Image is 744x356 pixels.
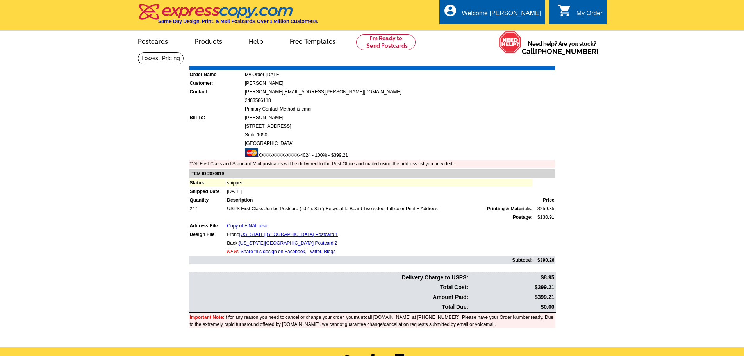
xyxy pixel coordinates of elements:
a: Free Templates [277,32,348,50]
td: Description [227,196,533,204]
i: account_circle [443,4,457,18]
td: Shipped Date [189,188,226,195]
div: My Order [576,10,603,21]
span: NEW: [227,249,239,254]
td: shipped [227,179,533,187]
a: Help [236,32,276,50]
td: Status [189,179,226,187]
td: $0.00 [469,302,555,311]
td: Bill To: [189,114,244,122]
i: shopping_cart [558,4,572,18]
td: [GEOGRAPHIC_DATA] [244,140,555,147]
td: XXXX-XXXX-XXXX-4024 - 100% - $399.21 [244,148,555,159]
td: [PERSON_NAME] [244,79,555,87]
td: 2483586118 [244,97,555,104]
td: Customer: [189,79,244,87]
img: help [499,31,522,54]
td: $390.26 [533,256,555,264]
td: USPS First Class Jumbo Postcard (5.5" x 8.5") Recyclable Board Two sided, full color Print + Address [227,205,533,213]
td: [PERSON_NAME][EMAIL_ADDRESS][PERSON_NAME][DOMAIN_NAME] [244,88,555,96]
td: [STREET_ADDRESS] [244,122,555,130]
a: [PHONE_NUMBER] [535,47,599,55]
a: [US_STATE][GEOGRAPHIC_DATA] Postcard 1 [239,232,338,237]
td: Design File [189,231,226,238]
a: Products [182,32,235,50]
td: My Order [DATE] [244,71,555,79]
td: $130.91 [533,213,555,221]
td: Subtotal: [189,256,533,264]
a: [US_STATE][GEOGRAPHIC_DATA] Postcard 2 [239,240,337,246]
div: Welcome [PERSON_NAME] [462,10,541,21]
td: ITEM ID 2870919 [189,169,555,178]
td: Primary Contact Method is email [244,105,555,113]
span: Printing & Materials: [487,205,533,212]
a: shopping_cart My Order [558,9,603,18]
td: Price [533,196,555,204]
td: $259.35 [533,205,555,213]
img: mast.gif [245,148,258,157]
td: [PERSON_NAME] [244,114,555,122]
td: Quantity [189,196,226,204]
font: Important Note: [190,315,225,320]
td: Delivery Charge to USPS: [189,273,469,282]
td: Amount Paid: [189,293,469,302]
a: Share this design on Facebook, Twitter, Blogs [241,249,335,254]
span: Need help? Are you stuck? [522,40,603,55]
td: **All First Class and Standard Mail postcards will be delivered to the Post Office and mailed usi... [189,160,555,168]
a: Same Day Design, Print, & Mail Postcards. Over 1 Million Customers. [138,9,318,24]
td: Back: [227,239,533,247]
td: [DATE] [227,188,533,195]
td: Total Due: [189,302,469,311]
span: Call [522,47,599,55]
b: must [354,315,365,320]
a: Copy of FINAL.xlsx [227,223,267,229]
td: Front: [227,231,533,238]
td: $399.21 [469,283,555,292]
td: $399.21 [469,293,555,302]
strong: Postage: [513,215,533,220]
td: Contact: [189,88,244,96]
td: $8.95 [469,273,555,282]
td: Order Name [189,71,244,79]
a: Postcards [125,32,181,50]
td: 247 [189,205,226,213]
td: If for any reason you need to cancel or change your order, you call [DOMAIN_NAME] at [PHONE_NUMBE... [189,313,555,328]
td: Address File [189,222,226,230]
h4: Same Day Design, Print, & Mail Postcards. Over 1 Million Customers. [158,18,318,24]
td: Suite 1050 [244,131,555,139]
td: Total Cost: [189,283,469,292]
